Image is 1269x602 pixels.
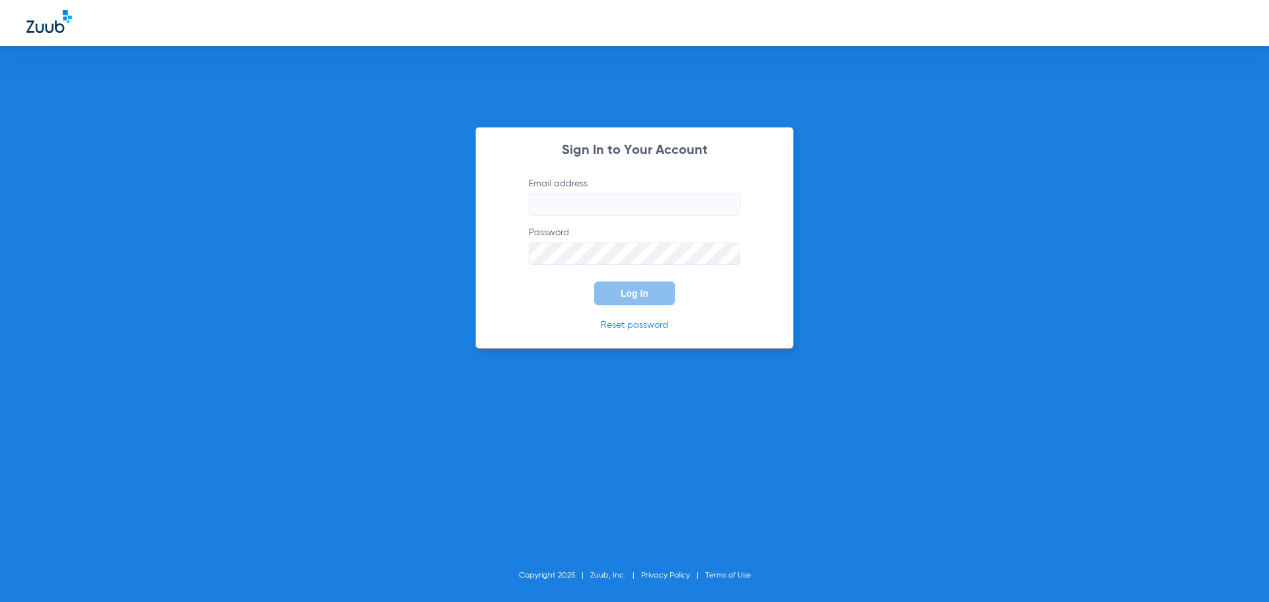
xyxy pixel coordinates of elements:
a: Reset password [601,320,668,330]
iframe: Chat Widget [1203,539,1269,602]
a: Privacy Policy [641,572,690,580]
label: Email address [529,177,740,216]
span: Log In [621,288,648,299]
a: Terms of Use [705,572,751,580]
li: Copyright 2025 [519,569,590,582]
input: Password [529,243,740,265]
label: Password [529,226,740,265]
button: Log In [594,282,675,305]
img: Zuub Logo [26,10,72,33]
h2: Sign In to Your Account [509,144,760,157]
input: Email address [529,194,740,216]
li: Zuub, Inc. [590,569,641,582]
